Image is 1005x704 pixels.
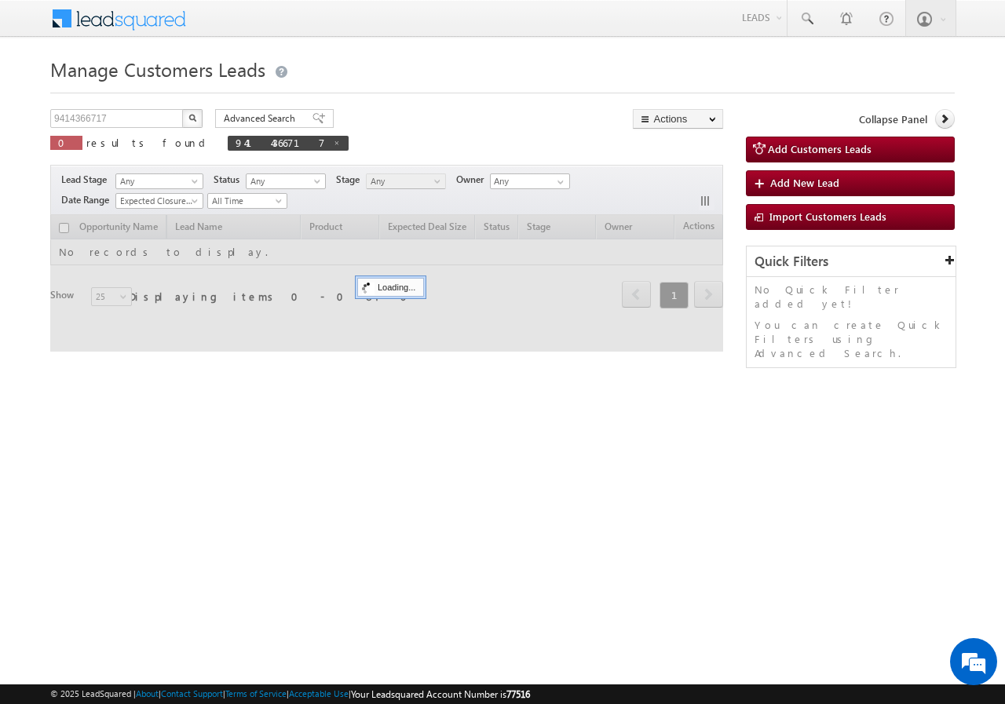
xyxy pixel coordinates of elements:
a: Any [115,173,203,189]
span: Lead Stage [61,173,113,187]
span: Any [116,174,198,188]
a: Contact Support [161,688,223,699]
a: Expected Closure Date [115,193,203,209]
span: © 2025 LeadSquared | | | | | [50,687,530,702]
a: All Time [207,193,287,209]
div: Quick Filters [747,246,956,277]
span: 77516 [506,688,530,700]
a: Any [366,173,446,189]
span: Manage Customers Leads [50,57,265,82]
span: Your Leadsquared Account Number is [351,688,530,700]
span: Import Customers Leads [769,210,886,223]
div: Loading... [357,278,424,297]
span: Advanced Search [224,111,300,126]
span: results found [86,136,211,149]
p: You can create Quick Filters using Advanced Search. [755,318,948,360]
span: Owner [456,173,490,187]
span: Expected Closure Date [116,194,198,208]
a: Show All Items [549,174,568,190]
img: Search [188,114,196,122]
span: Add Customers Leads [768,142,872,155]
span: Any [247,174,321,188]
span: Date Range [61,193,115,207]
span: Add New Lead [770,176,839,189]
p: No Quick Filter added yet! [755,283,948,311]
a: Any [246,173,326,189]
span: Any [367,174,441,188]
span: 9414366717 [236,136,325,149]
span: 0 [58,136,75,149]
span: Collapse Panel [859,112,927,126]
a: Acceptable Use [289,688,349,699]
button: Actions [633,109,723,129]
span: Stage [336,173,366,187]
span: Status [214,173,246,187]
input: Type to Search [490,173,570,189]
span: All Time [208,194,283,208]
a: About [136,688,159,699]
a: Terms of Service [225,688,287,699]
